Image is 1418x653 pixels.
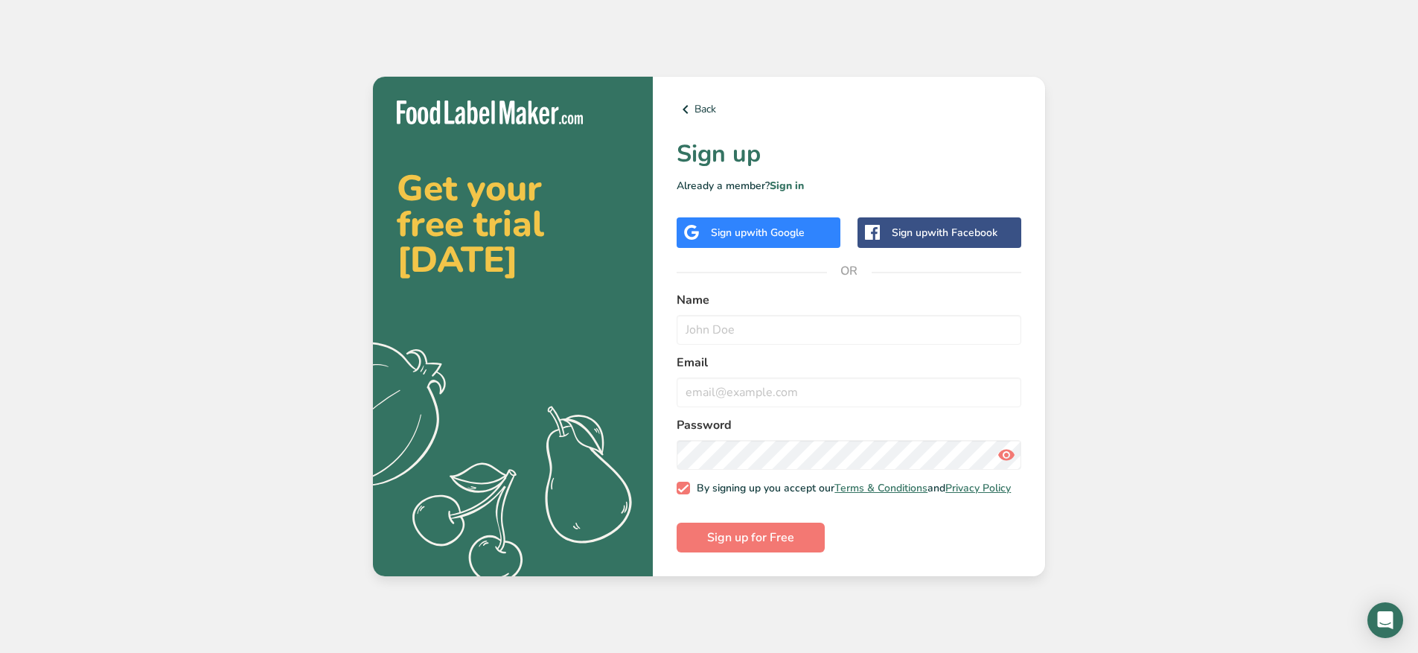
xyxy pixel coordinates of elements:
input: John Doe [677,315,1021,345]
a: Back [677,101,1021,118]
h2: Get your free trial [DATE] [397,171,629,278]
span: with Google [747,226,805,240]
div: Open Intercom Messenger [1367,602,1403,638]
span: Sign up for Free [707,529,794,547]
div: Sign up [711,225,805,241]
input: email@example.com [677,378,1021,407]
img: Food Label Maker [397,101,583,125]
a: Sign in [770,179,804,193]
a: Terms & Conditions [834,481,927,495]
span: By signing up you accept our and [690,482,1012,495]
button: Sign up for Free [677,523,825,552]
label: Password [677,416,1021,434]
label: Email [677,354,1021,372]
label: Name [677,291,1021,309]
div: Sign up [892,225,997,241]
span: with Facebook [927,226,997,240]
span: OR [827,249,872,293]
a: Privacy Policy [945,481,1011,495]
h1: Sign up [677,136,1021,172]
p: Already a member? [677,178,1021,194]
